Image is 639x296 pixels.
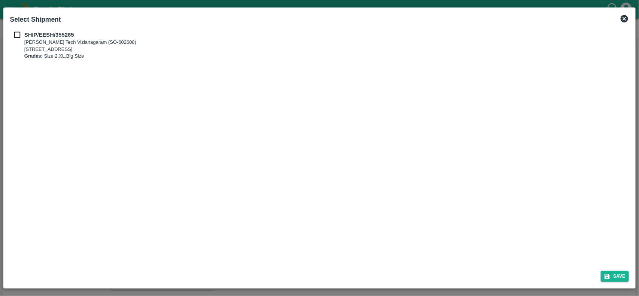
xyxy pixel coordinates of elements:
p: [PERSON_NAME] Tech Vizianagaram (SO-602608) [24,39,136,46]
b: Grades: [24,53,43,59]
p: Size 2,XL,Big Size [24,53,136,60]
p: [STREET_ADDRESS] [24,46,136,53]
b: SHIP/EESH/355265 [24,32,74,38]
b: Select Shipment [10,16,61,23]
button: Save [601,271,629,282]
